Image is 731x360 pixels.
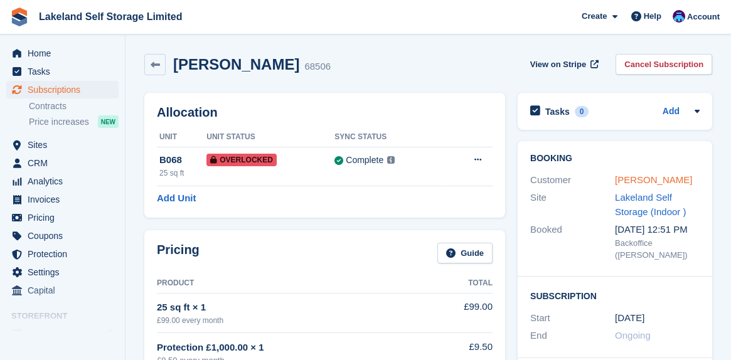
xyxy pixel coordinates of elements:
a: menu [6,245,119,263]
div: B068 [159,153,206,167]
span: Overlocked [206,154,277,166]
a: menu [6,282,119,299]
div: Complete [346,154,383,167]
a: Lakeland Self Storage Limited [34,6,188,27]
th: Sync Status [334,127,444,147]
span: Help [644,10,661,23]
img: icon-info-grey-7440780725fd019a000dd9b08b2336e03edf1995a4989e88bcd33f0948082b44.svg [387,156,395,164]
div: Start [530,311,615,326]
div: £99.00 every month [157,315,430,326]
h2: Pricing [157,243,200,263]
span: CRM [28,154,103,172]
span: Tasks [28,63,103,80]
a: Add [663,105,680,119]
a: View on Stripe [525,54,601,75]
span: Coupons [28,227,103,245]
div: 25 sq ft [159,167,206,179]
div: Booked [530,223,615,262]
span: Storefront [11,310,125,322]
img: David Dickson [673,10,685,23]
time: 2025-01-10 01:00:00 UTC [615,311,644,326]
a: menu [6,172,119,190]
span: Settings [28,263,103,281]
th: Total [430,273,493,294]
a: menu [6,263,119,281]
div: End [530,329,615,343]
td: £99.00 [430,293,493,332]
th: Product [157,273,430,294]
a: Contracts [29,100,119,112]
div: Backoffice ([PERSON_NAME]) [615,237,700,262]
h2: Subscription [530,289,700,302]
span: Account [687,11,720,23]
span: Price increases [29,116,89,128]
th: Unit [157,127,206,147]
div: 68506 [304,60,331,74]
span: Protection [28,245,103,263]
a: Lakeland Self Storage (Indoor ) [615,192,686,217]
a: menu [6,191,119,208]
img: stora-icon-8386f47178a22dfd0bd8f6a31ec36ba5ce8667c1dd55bd0f319d3a0aa187defe.svg [10,8,29,26]
a: menu [6,326,119,343]
span: Pricing [28,209,103,226]
span: View on Stripe [530,58,586,71]
span: Subscriptions [28,81,103,98]
a: Price increases NEW [29,115,119,129]
a: menu [6,63,119,80]
a: menu [6,227,119,245]
div: Customer [530,173,615,188]
div: 0 [575,106,589,117]
a: [PERSON_NAME] [615,174,692,185]
span: Home [28,45,103,62]
span: Capital [28,282,103,299]
div: NEW [98,115,119,128]
span: Analytics [28,172,103,190]
h2: Allocation [157,105,493,120]
span: Create [582,10,607,23]
a: Cancel Subscription [616,54,712,75]
a: Add Unit [157,191,196,206]
a: menu [6,45,119,62]
div: [DATE] 12:51 PM [615,223,700,237]
span: Sites [28,136,103,154]
a: menu [6,136,119,154]
span: Booking Portal [28,326,103,343]
div: 25 sq ft × 1 [157,300,430,315]
span: Invoices [28,191,103,208]
a: Preview store [104,327,119,342]
h2: [PERSON_NAME] [173,56,299,73]
div: Site [530,191,615,219]
a: menu [6,81,119,98]
span: Ongoing [615,330,651,341]
h2: Booking [530,154,700,164]
a: Guide [437,243,493,263]
a: menu [6,209,119,226]
div: Protection £1,000.00 × 1 [157,341,430,355]
h2: Tasks [545,106,570,117]
th: Unit Status [206,127,334,147]
a: menu [6,154,119,172]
